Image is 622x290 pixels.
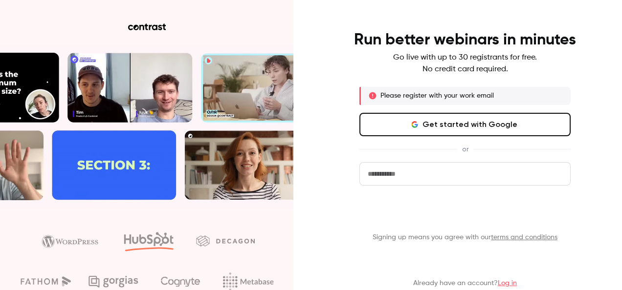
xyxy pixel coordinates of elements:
img: decagon [196,235,255,246]
a: terms and conditions [491,234,557,241]
span: or [457,144,473,154]
button: Get started with Google [359,113,571,136]
button: Get started [359,201,571,225]
p: Go live with up to 30 registrants for free. No credit card required. [393,52,537,75]
p: Signing up means you agree with our [359,232,571,242]
p: Already have an account? [413,278,517,288]
h4: Run better webinars in minutes [354,30,576,50]
a: Log in [498,280,517,287]
p: Please register with your work email [380,91,494,101]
